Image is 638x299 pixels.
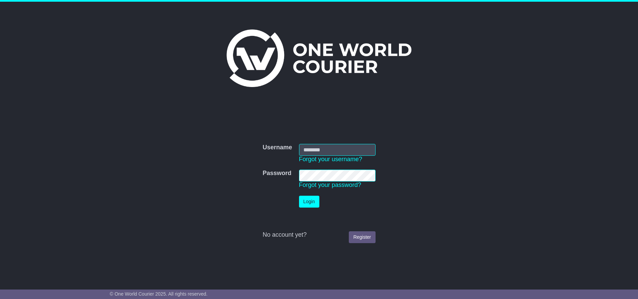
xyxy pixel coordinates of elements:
a: Register [349,231,375,243]
span: © One World Courier 2025. All rights reserved. [110,291,208,297]
img: One World [227,29,411,87]
label: Username [262,144,292,151]
label: Password [262,170,291,177]
a: Forgot your username? [299,156,362,163]
button: Login [299,196,319,208]
a: Forgot your password? [299,181,361,188]
div: No account yet? [262,231,375,239]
